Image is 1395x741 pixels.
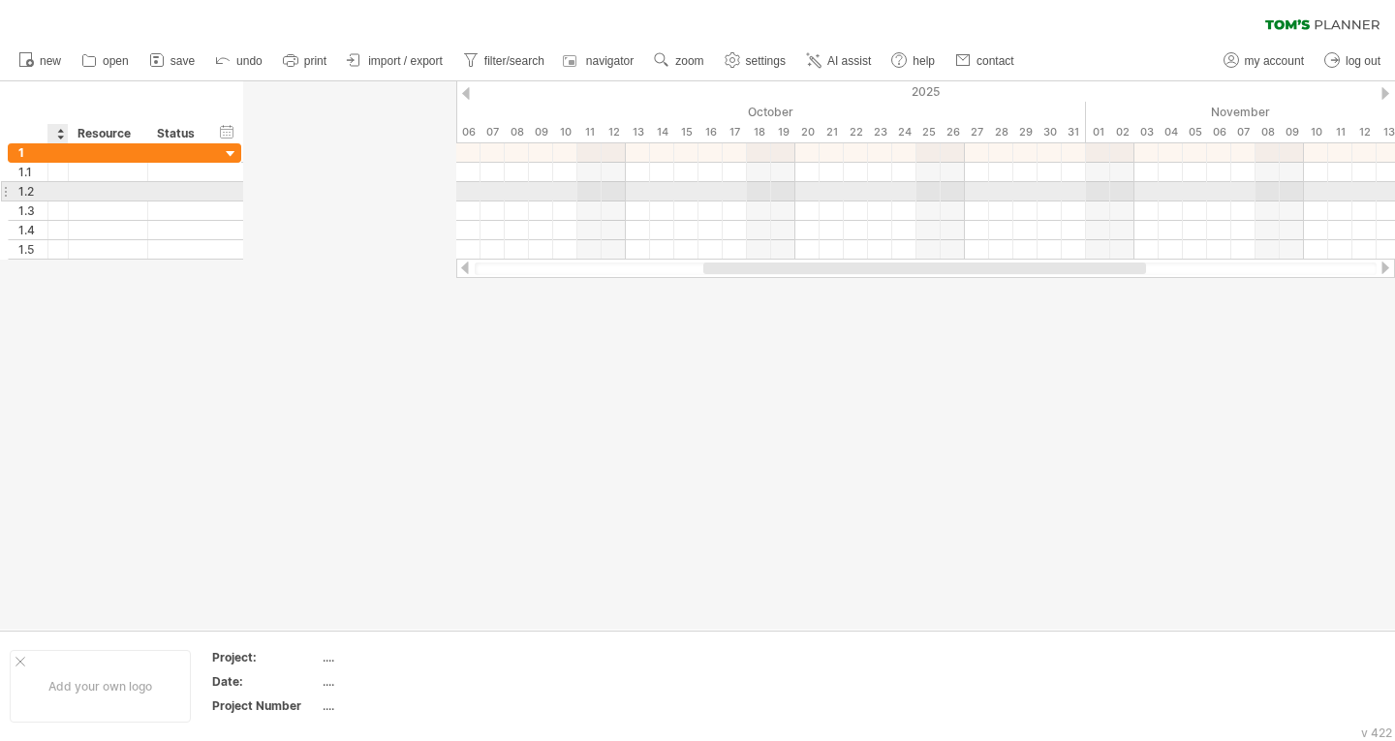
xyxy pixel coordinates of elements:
[989,122,1013,142] div: Tuesday, 28 October 2025
[868,122,892,142] div: Thursday, 23 October 2025
[1134,122,1159,142] div: Monday, 3 November 2025
[342,48,449,74] a: import / export
[1245,54,1304,68] span: my account
[212,697,319,714] div: Project Number
[1304,122,1328,142] div: Monday, 10 November 2025
[10,650,191,723] div: Add your own logo
[827,54,871,68] span: AI assist
[278,48,332,74] a: print
[212,649,319,665] div: Project:
[698,122,723,142] div: Thursday, 16 October 2025
[1280,122,1304,142] div: Sunday, 9 November 2025
[560,48,639,74] a: navigator
[723,122,747,142] div: Friday, 17 October 2025
[40,54,61,68] span: new
[675,54,703,68] span: zoom
[323,697,485,714] div: ....
[170,54,195,68] span: save
[1207,122,1231,142] div: Thursday, 6 November 2025
[1352,122,1377,142] div: Wednesday, 12 November 2025
[553,122,577,142] div: Friday, 10 October 2025
[14,48,67,74] a: new
[18,163,47,181] div: 1.1
[650,122,674,142] div: Tuesday, 14 October 2025
[965,122,989,142] div: Monday, 27 October 2025
[368,54,443,68] span: import / export
[1231,122,1255,142] div: Friday, 7 November 2025
[586,54,634,68] span: navigator
[456,122,480,142] div: Monday, 6 October 2025
[77,124,137,143] div: Resource
[1086,122,1110,142] div: Saturday, 1 November 2025
[480,122,505,142] div: Tuesday, 7 October 2025
[747,122,771,142] div: Saturday, 18 October 2025
[1183,122,1207,142] div: Wednesday, 5 November 2025
[18,143,47,162] div: 1
[795,122,820,142] div: Monday, 20 October 2025
[916,122,941,142] div: Saturday, 25 October 2025
[484,54,544,68] span: filter/search
[458,48,550,74] a: filter/search
[892,122,916,142] div: Friday, 24 October 2025
[844,122,868,142] div: Wednesday, 22 October 2025
[210,48,268,74] a: undo
[886,48,941,74] a: help
[626,122,650,142] div: Monday, 13 October 2025
[1110,122,1134,142] div: Sunday, 2 November 2025
[1319,48,1386,74] a: log out
[577,122,602,142] div: Saturday, 11 October 2025
[1038,122,1062,142] div: Thursday, 30 October 2025
[913,54,935,68] span: help
[529,122,553,142] div: Thursday, 9 October 2025
[18,240,47,259] div: 1.5
[212,673,319,690] div: Date:
[1361,726,1392,740] div: v 422
[820,122,844,142] div: Tuesday, 21 October 2025
[144,48,201,74] a: save
[1346,54,1380,68] span: log out
[801,48,877,74] a: AI assist
[950,48,1020,74] a: contact
[505,122,529,142] div: Wednesday, 8 October 2025
[602,122,626,142] div: Sunday, 12 October 2025
[1255,122,1280,142] div: Saturday, 8 November 2025
[323,673,485,690] div: ....
[1013,122,1038,142] div: Wednesday, 29 October 2025
[323,649,485,665] div: ....
[720,48,791,74] a: settings
[236,54,263,68] span: undo
[77,48,135,74] a: open
[335,102,1086,122] div: October 2025
[941,122,965,142] div: Sunday, 26 October 2025
[18,182,47,201] div: 1.2
[103,54,129,68] span: open
[771,122,795,142] div: Sunday, 19 October 2025
[18,221,47,239] div: 1.4
[1219,48,1310,74] a: my account
[304,54,326,68] span: print
[1062,122,1086,142] div: Friday, 31 October 2025
[1159,122,1183,142] div: Tuesday, 4 November 2025
[674,122,698,142] div: Wednesday, 15 October 2025
[746,54,786,68] span: settings
[976,54,1014,68] span: contact
[649,48,709,74] a: zoom
[157,124,200,143] div: Status
[1328,122,1352,142] div: Tuesday, 11 November 2025
[18,201,47,220] div: 1.3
